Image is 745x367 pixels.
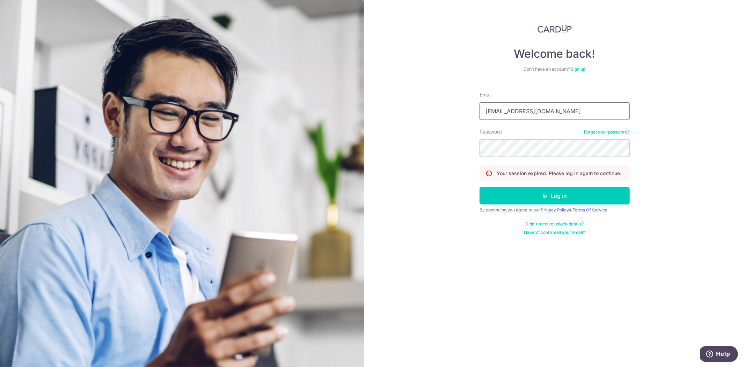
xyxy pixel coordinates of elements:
p: Your session expired. Please log in again to continue. [497,170,622,177]
img: CardUp Logo [538,24,572,33]
a: Terms Of Service [573,207,608,213]
label: Password [480,128,502,135]
iframe: Opens a widget where you can find more information [700,346,738,364]
a: Didn't receive unlock details? [525,221,584,227]
button: Log in [480,187,630,204]
input: Enter your Email [480,102,630,120]
div: Don’t have an account? [480,66,630,72]
a: Sign up [571,66,585,72]
a: Haven't confirmed your email? [524,230,585,235]
a: Privacy Policy [541,207,569,213]
div: By continuing you agree to our & [480,207,630,213]
label: Email [480,91,491,98]
a: Forgot your password? [584,129,630,135]
h4: Welcome back! [480,47,630,61]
